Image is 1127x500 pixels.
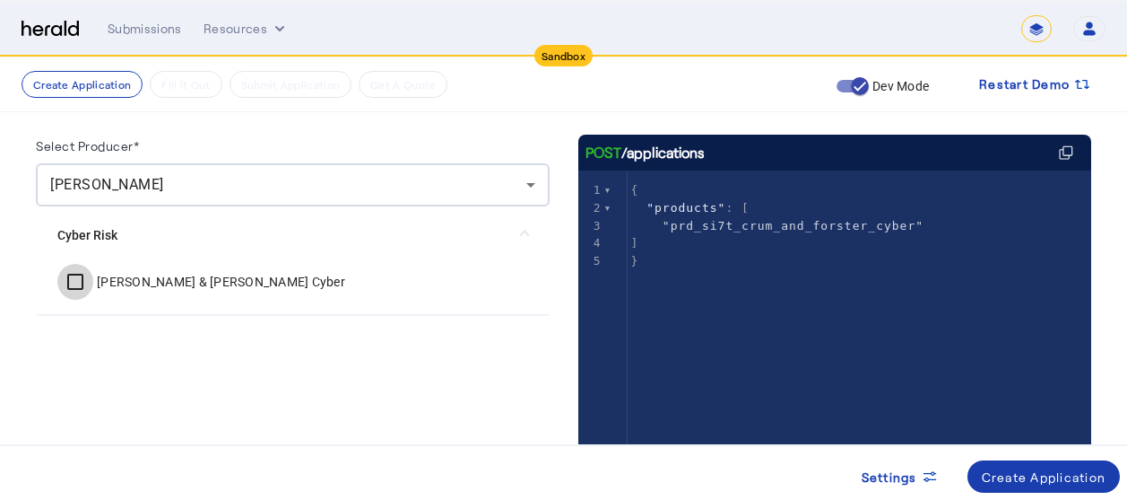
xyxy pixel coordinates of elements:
[631,201,750,215] span: : [
[631,254,639,268] span: }
[578,199,604,217] div: 2
[534,45,593,66] div: Sandbox
[108,20,182,38] div: Submissions
[150,71,221,98] button: Fill it Out
[230,71,351,98] button: Submit Application
[869,77,929,95] label: Dev Mode
[585,142,705,163] div: /applications
[359,71,447,98] button: Get A Quote
[22,71,143,98] button: Create Application
[979,74,1070,95] span: Restart Demo
[631,183,639,197] span: {
[578,135,1092,422] herald-code-block: /applications
[967,461,1121,493] button: Create Application
[965,68,1105,101] button: Restart Demo
[663,219,923,232] span: "prd_si7t_crum_and_forster_cyber"
[847,461,953,493] button: Settings
[631,236,639,250] span: ]
[578,181,604,199] div: 1
[646,201,725,215] span: "products"
[36,264,550,314] div: Cyber Risk
[93,273,345,291] label: [PERSON_NAME] & [PERSON_NAME] Cyber
[585,142,621,163] span: POST
[982,468,1106,487] div: Create Application
[578,217,604,235] div: 3
[862,468,917,487] span: Settings
[578,234,604,252] div: 4
[36,138,139,154] label: Select Producer*
[22,21,79,38] img: Herald Logo
[578,252,604,270] div: 5
[204,20,289,38] button: Resources dropdown menu
[36,206,550,264] mat-expansion-panel-header: Cyber Risk
[50,176,164,193] span: [PERSON_NAME]
[57,226,507,245] mat-panel-title: Cyber Risk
